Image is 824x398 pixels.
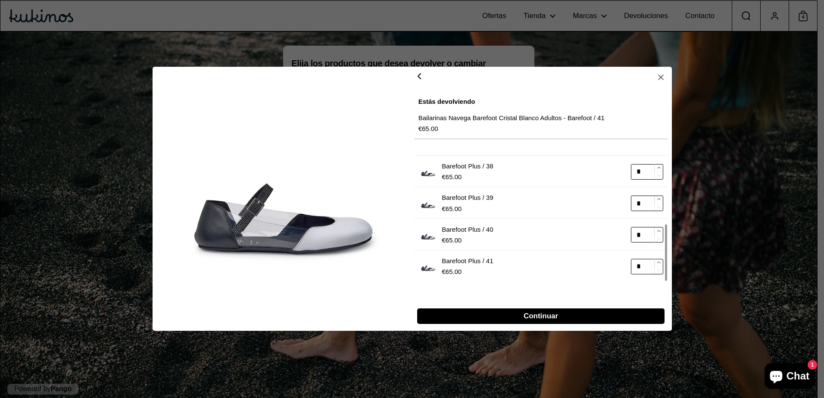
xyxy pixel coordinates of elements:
button: Continuar [417,308,665,324]
span: Continuar [524,309,558,323]
img: bailarinas-cristal-blanco-vega-kukinos-01.webp [159,74,407,322]
p: €65.00 [418,124,604,135]
p: Estás devolviendo [418,96,663,106]
p: Barefoot Plus / 40 [442,224,493,235]
img: bailarinas-cristal-blanco-vega-kukinos-01.webp [418,257,437,277]
p: Barefoot Plus / 41 [442,256,493,267]
p: Bailarinas Navega Barefoot Cristal Blanco Adultos - Barefoot / 41 [418,113,604,124]
img: bailarinas-cristal-blanco-vega-kukinos-01.webp [418,194,437,213]
p: €65.00 [442,235,493,246]
p: Barefoot Plus / 39 [442,193,493,204]
img: bailarinas-cristal-blanco-vega-kukinos-01.webp [418,225,437,245]
img: bailarinas-cristal-blanco-vega-kukinos-01.webp [418,162,437,182]
inbox-online-store-chat: Chat de la tienda online Shopify [762,363,817,391]
p: €65.00 [442,204,493,214]
p: €65.00 [442,172,493,183]
p: €65.00 [442,267,493,277]
p: Barefoot Plus / 38 [442,161,493,172]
